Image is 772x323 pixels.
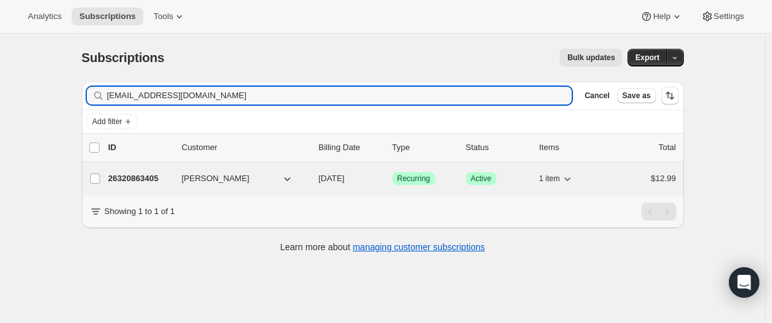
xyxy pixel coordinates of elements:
[567,53,615,63] span: Bulk updates
[627,49,667,66] button: Export
[579,88,614,103] button: Cancel
[105,205,175,218] p: Showing 1 to 1 of 1
[622,91,651,101] span: Save as
[641,203,676,220] nav: Pagination
[633,8,690,25] button: Help
[319,174,345,183] span: [DATE]
[584,91,609,101] span: Cancel
[714,11,744,22] span: Settings
[392,141,456,154] div: Type
[729,267,759,298] div: Open Intercom Messenger
[635,53,659,63] span: Export
[539,170,574,187] button: 1 item
[146,8,193,25] button: Tools
[108,172,172,185] p: 26320863405
[182,172,250,185] span: [PERSON_NAME]
[466,141,529,154] p: Status
[319,141,382,154] p: Billing Date
[153,11,173,22] span: Tools
[28,11,61,22] span: Analytics
[651,174,676,183] span: $12.99
[560,49,622,66] button: Bulk updates
[107,87,572,104] input: Filter subscribers
[397,174,430,184] span: Recurring
[79,11,136,22] span: Subscriptions
[617,88,656,103] button: Save as
[82,51,165,65] span: Subscriptions
[280,241,485,253] p: Learn more about
[87,114,138,129] button: Add filter
[108,141,676,154] div: IDCustomerBilling DateTypeStatusItemsTotal
[653,11,670,22] span: Help
[661,87,679,104] button: Sort the results
[539,174,560,184] span: 1 item
[108,141,172,154] p: ID
[20,8,69,25] button: Analytics
[108,170,676,187] div: 26320863405[PERSON_NAME][DATE]SuccessRecurringSuccessActive1 item$12.99
[72,8,143,25] button: Subscriptions
[693,8,752,25] button: Settings
[182,141,309,154] p: Customer
[659,141,676,154] p: Total
[539,141,603,154] div: Items
[174,168,301,189] button: [PERSON_NAME]
[471,174,492,184] span: Active
[352,242,485,252] a: managing customer subscriptions
[93,117,122,127] span: Add filter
